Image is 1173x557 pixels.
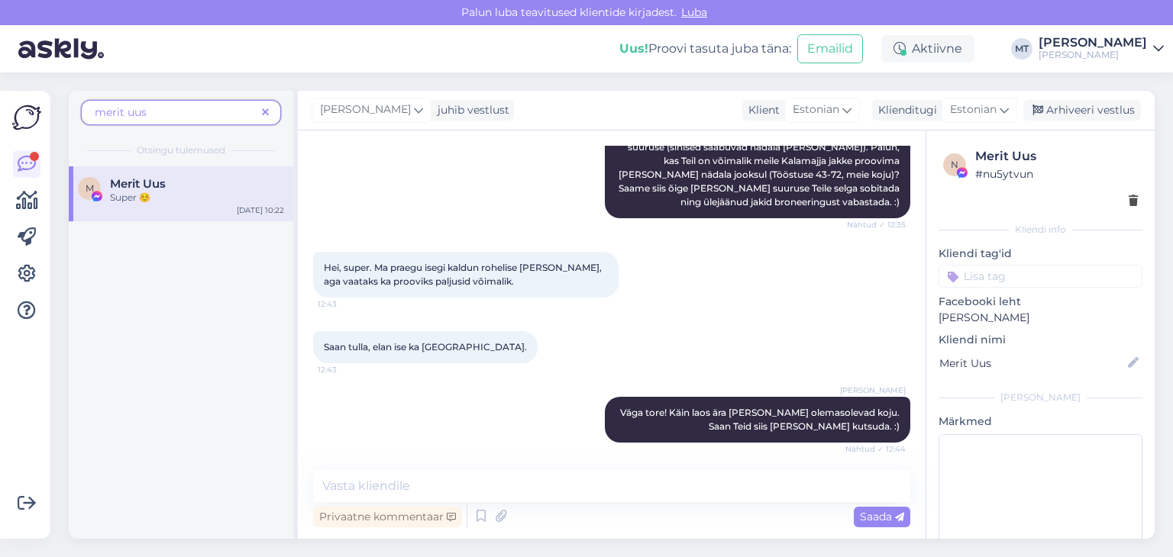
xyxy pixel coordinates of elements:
[320,101,411,118] span: [PERSON_NAME]
[1011,38,1032,60] div: MT
[939,355,1125,372] input: Lisa nimi
[951,159,958,170] span: n
[742,102,780,118] div: Klient
[797,34,863,63] button: Emailid
[840,385,906,396] span: [PERSON_NAME]
[12,103,41,132] img: Askly Logo
[939,332,1142,348] p: Kliendi nimi
[110,177,166,191] span: Merit Uus
[619,41,648,56] b: Uus!
[677,5,712,19] span: Luba
[86,182,94,194] span: M
[939,294,1142,310] p: Facebooki leht
[313,507,462,527] div: Privaatne kommentaar
[793,101,839,118] span: Estonian
[324,262,604,287] span: Hei, super. Ma praegu isegi kaldun rohelise [PERSON_NAME], aga vaataks ka prooviks paljusid võima...
[881,35,974,63] div: Aktiivne
[872,102,937,118] div: Klienditugi
[975,147,1138,166] div: Merit Uus
[939,391,1142,404] div: [PERSON_NAME]
[95,105,147,119] span: merit uus
[939,223,1142,237] div: Kliendi info
[975,166,1138,182] div: # nu5ytvun
[1039,37,1147,49] div: [PERSON_NAME]
[845,443,906,455] span: Nähtud ✓ 12:44
[237,204,284,216] div: [DATE] 10:22
[137,143,225,157] span: Otsingu tulemused
[1039,37,1164,61] a: [PERSON_NAME][PERSON_NAME]
[324,341,527,353] span: Saan tulla, elan ise ka [GEOGRAPHIC_DATA].
[939,265,1142,288] input: Lisa tag
[860,510,904,523] span: Saada
[847,219,906,230] span: Nähtud ✓ 12:35
[431,102,509,118] div: juhib vestlust
[939,310,1142,326] p: [PERSON_NAME]
[619,40,791,58] div: Proovi tasuta juba täna:
[1023,100,1141,121] div: Arhiveeri vestlus
[318,298,375,310] span: 12:43
[110,191,284,204] div: Super ☺️
[939,414,1142,430] p: Märkmed
[939,246,1142,262] p: Kliendi tag'id
[318,364,375,375] span: 12:43
[950,101,997,118] span: Estonian
[1039,49,1147,61] div: [PERSON_NAME]
[620,407,902,432] span: Väga tore! Käin laos ära [PERSON_NAME] olemasolevad koju. Saan Teid siis [PERSON_NAME] kutsuda. :)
